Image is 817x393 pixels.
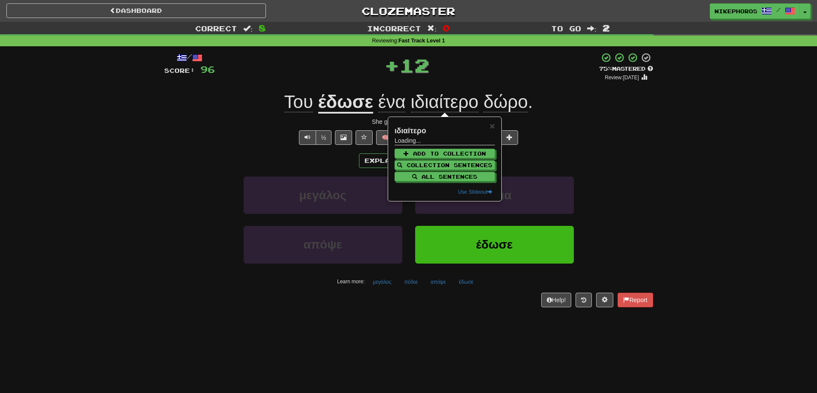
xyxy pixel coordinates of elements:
span: 2 [603,23,610,33]
span: 75 % [599,65,612,72]
span: ding... [395,137,421,144]
button: έδωσε [454,276,478,288]
span: ένα [378,92,406,112]
button: έδωσε [415,226,574,263]
button: All Sentences [395,172,495,181]
button: Play sentence audio (ctl+space) [299,130,316,145]
div: Text-to-speech controls [297,130,332,145]
span: / [776,7,781,13]
span: Correct [195,24,237,33]
span: ιδιαίτερο [411,92,479,112]
div: She gave him a special gift. [164,117,653,126]
div: / [164,52,215,63]
button: μεγάλος [244,177,402,214]
button: Help! [541,293,572,307]
span: απόψε [303,238,342,251]
span: Incorrect [367,24,421,33]
a: Nikephoros / [710,3,800,19]
button: 🧠 [376,130,395,145]
strong: Fast Track Level 1 [398,38,445,44]
span: 0 [443,23,450,33]
span: Loa [395,137,404,144]
button: Show image (alt+x) [335,130,352,145]
button: απόψε [426,276,451,288]
span: + [384,52,399,78]
span: έδωσε [476,238,513,251]
span: × [490,121,495,131]
span: Nikephoros [714,7,757,15]
button: πόδια [400,276,422,288]
button: Close [490,121,495,130]
button: Use Slideout [455,187,495,197]
span: To go [551,24,581,33]
small: Review: [DATE] [605,75,639,81]
span: Του [284,92,313,112]
span: Score: [164,67,195,74]
span: : [427,25,437,32]
span: 12 [399,54,429,76]
button: Report [618,293,653,307]
div: Mastered [599,65,653,73]
button: Add to collection (alt+a) [501,130,518,145]
button: μεγάλος [368,276,396,288]
button: Collection Sentences [395,160,495,170]
a: Dashboard [6,3,266,18]
button: Round history (alt+y) [576,293,592,307]
span: δώρο [483,92,528,112]
button: Explain [359,153,406,168]
span: . [373,92,533,112]
span: : [587,25,597,32]
strong: ιδιαίτερο [395,126,426,135]
span: 96 [200,64,215,75]
button: Add to Collection [395,149,495,158]
span: μεγάλος [299,189,346,202]
u: έδωσε [318,92,374,114]
a: Clozemaster [279,3,538,18]
button: απόψε [244,226,402,263]
button: Favorite sentence (alt+f) [356,130,373,145]
span: πόδια [477,189,512,202]
button: ½ [316,130,332,145]
span: : [243,25,253,32]
small: Learn more: [337,279,365,285]
span: 8 [259,23,266,33]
